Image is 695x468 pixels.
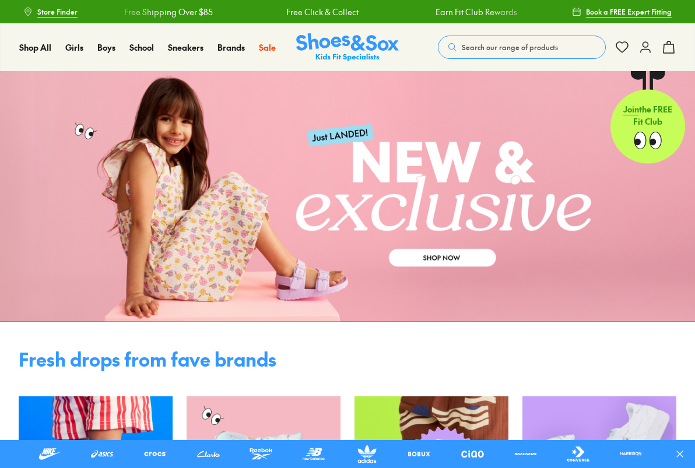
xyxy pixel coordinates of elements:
[19,41,51,54] a: Shop All
[296,33,399,62] a: Shoes & Sox
[129,41,154,53] span: School
[217,41,245,53] span: Brands
[168,41,203,53] span: Sneakers
[623,104,639,115] span: Join
[259,41,276,53] span: Sale
[610,94,685,138] p: the FREE Fit Club
[168,41,203,54] a: Sneakers
[572,1,672,22] a: Book a FREE Expert Fitting
[462,42,558,52] span: Search our range of products
[97,41,115,53] span: Boys
[610,71,685,164] a: Jointhe FREE Fit Club
[259,41,276,54] a: Sale
[438,36,606,59] button: Search our range of products
[19,41,51,53] span: Shop All
[129,41,154,54] a: School
[586,6,672,17] span: Book a FREE Expert Fitting
[37,6,78,17] span: Store Finder
[65,41,83,54] a: Girls
[279,6,352,18] a: Free Click & Collect
[296,33,399,62] img: SNS_Logo_Responsive.svg
[117,6,206,18] a: Free Shipping Over $85
[65,41,83,53] span: Girls
[23,1,78,22] a: Store Finder
[97,41,115,54] a: Boys
[429,6,510,18] a: Earn Fit Club Rewards
[217,41,245,54] a: Brands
